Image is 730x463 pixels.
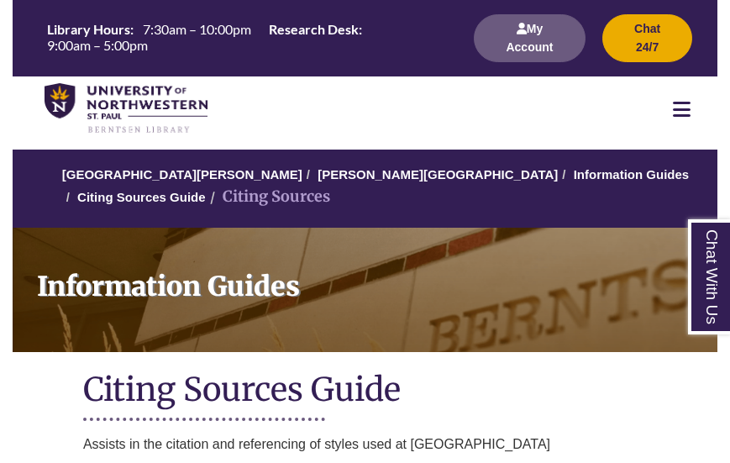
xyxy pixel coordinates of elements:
li: Citing Sources [206,185,330,209]
a: Chat 24/7 [602,39,692,54]
h1: Citing Sources Guide [83,369,647,413]
a: [PERSON_NAME][GEOGRAPHIC_DATA] [318,167,558,182]
button: Chat 24/7 [602,14,692,62]
a: Hours Today [40,19,454,56]
a: Information Guides [13,228,717,352]
a: [GEOGRAPHIC_DATA][PERSON_NAME] [62,167,302,182]
button: My Account [474,14,586,62]
img: UNWSP Library Logo [45,83,207,134]
a: My Account [474,39,586,54]
h1: Information Guides [26,228,717,330]
table: Hours Today [40,19,454,55]
span: 9:00am – 5:00pm [47,37,148,53]
span: 7:30am – 10:00pm [143,21,251,37]
th: Library Hours: [40,19,136,38]
a: Information Guides [574,167,690,182]
a: Citing Sources Guide [77,190,206,204]
th: Research Desk: [262,19,365,38]
span: Assists in the citation and referencing of styles used at [GEOGRAPHIC_DATA] [83,437,550,451]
